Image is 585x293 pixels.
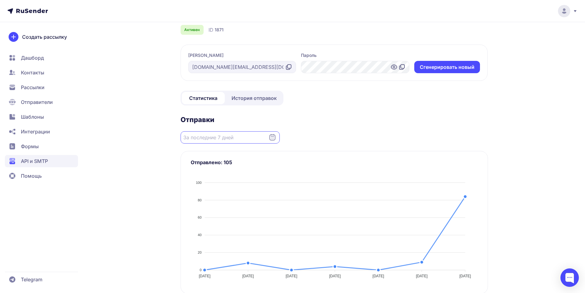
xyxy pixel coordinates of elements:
div: ID [209,26,224,34]
tspan: 60 [198,216,201,219]
span: Рассылки [21,84,45,91]
span: Интеграции [21,128,50,135]
span: 1871 [215,27,224,33]
span: Шаблоны [21,113,44,121]
a: История отправок [226,92,282,104]
span: Отправители [21,98,53,106]
span: Дашборд [21,54,44,61]
tspan: 0 [200,268,201,272]
tspan: 20 [198,251,201,254]
tspan: [DATE] [416,274,427,278]
span: Telegram [21,276,42,283]
span: Создать рассылку [22,33,67,41]
span: Контакты [21,69,44,76]
a: Статистика [182,92,225,104]
span: Помощь [21,172,42,180]
tspan: 100 [196,181,201,184]
label: Пароль [301,52,317,58]
span: Активен [184,27,200,32]
h2: Отправки [181,115,488,124]
input: Datepicker input [181,131,280,144]
tspan: 40 [198,233,201,237]
h3: Отправлено: 105 [191,159,478,166]
tspan: [DATE] [459,274,471,278]
a: Telegram [5,273,78,286]
button: Cгенерировать новый [414,61,480,73]
label: [PERSON_NAME] [188,52,224,58]
tspan: 80 [198,198,201,202]
span: API и SMTP [21,157,48,165]
span: История отправок [232,94,277,102]
tspan: [DATE] [286,274,297,278]
span: Формы [21,143,39,150]
tspan: [DATE] [242,274,254,278]
span: Статистика [189,94,217,102]
tspan: [DATE] [329,274,341,278]
tspan: [DATE] [199,274,210,278]
tspan: [DATE] [372,274,384,278]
